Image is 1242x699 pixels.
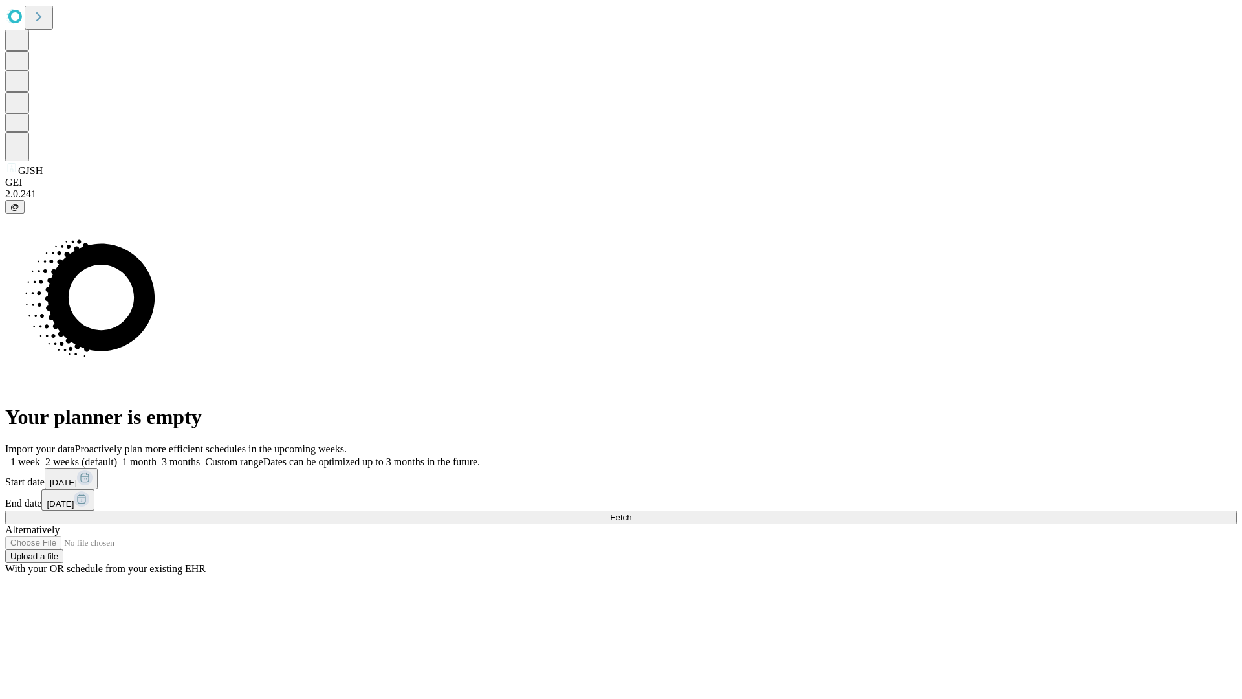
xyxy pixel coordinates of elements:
span: Import your data [5,443,75,454]
div: GEI [5,177,1237,188]
span: Custom range [205,456,263,467]
button: @ [5,200,25,214]
span: Proactively plan more efficient schedules in the upcoming weeks. [75,443,347,454]
span: [DATE] [50,478,77,487]
span: Fetch [610,513,631,522]
span: With your OR schedule from your existing EHR [5,563,206,574]
div: 2.0.241 [5,188,1237,200]
span: [DATE] [47,499,74,509]
button: Upload a file [5,549,63,563]
span: Dates can be optimized up to 3 months in the future. [263,456,480,467]
span: GJSH [18,165,43,176]
span: 1 week [10,456,40,467]
span: @ [10,202,19,212]
span: 2 weeks (default) [45,456,117,467]
button: [DATE] [45,468,98,489]
button: [DATE] [41,489,94,511]
span: 3 months [162,456,200,467]
button: Fetch [5,511,1237,524]
span: 1 month [122,456,157,467]
div: Start date [5,468,1237,489]
div: End date [5,489,1237,511]
span: Alternatively [5,524,60,535]
h1: Your planner is empty [5,405,1237,429]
